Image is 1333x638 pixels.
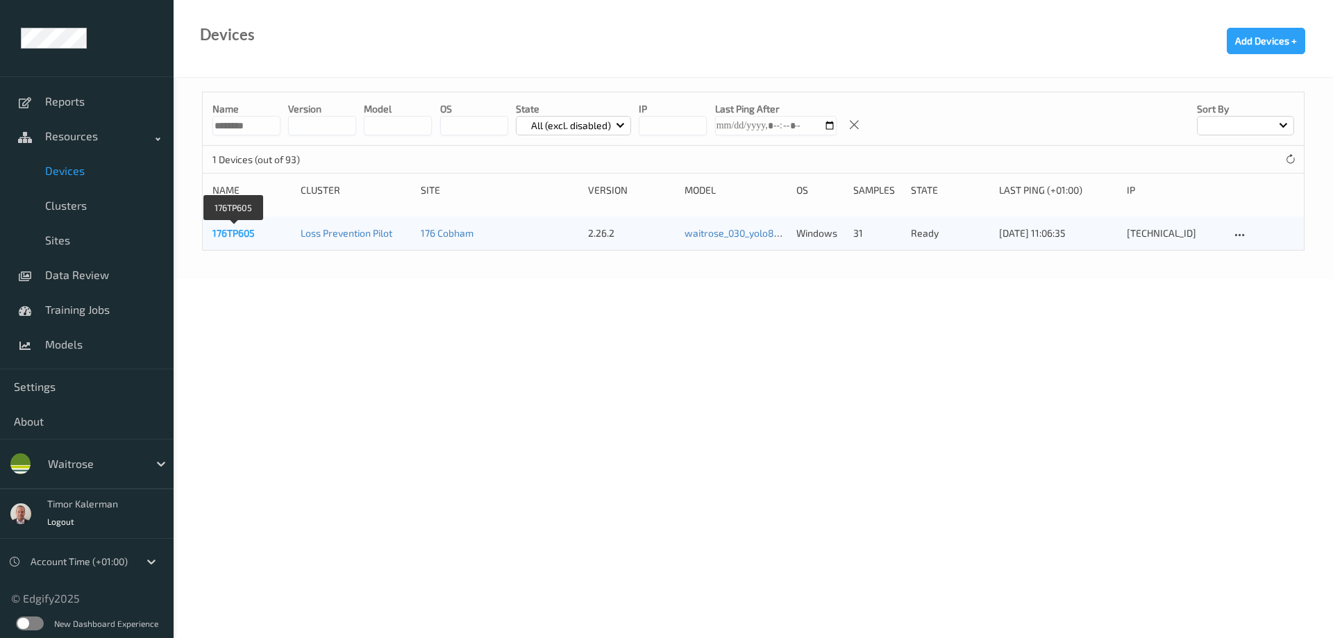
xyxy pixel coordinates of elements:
[288,102,356,116] p: version
[212,102,280,116] p: Name
[212,183,291,197] div: Name
[999,226,1117,240] div: [DATE] 11:06:35
[685,227,841,239] a: waitrose_030_yolo8n_384_9_07_25
[301,227,392,239] a: Loss Prevention Pilot
[1127,183,1221,197] div: ip
[440,102,508,116] p: OS
[639,102,707,116] p: IP
[1197,102,1294,116] p: Sort by
[212,153,317,167] p: 1 Devices (out of 93)
[588,183,675,197] div: version
[853,183,900,197] div: Samples
[212,227,255,239] a: 176TP605
[853,226,900,240] div: 31
[526,119,616,133] p: All (excl. disabled)
[796,183,844,197] div: OS
[364,102,432,116] p: model
[796,226,844,240] p: windows
[516,102,632,116] p: State
[715,102,837,116] p: Last Ping After
[911,226,989,240] p: ready
[588,226,675,240] div: 2.26.2
[421,227,473,239] a: 176 Cobham
[685,183,787,197] div: Model
[301,183,411,197] div: Cluster
[911,183,989,197] div: State
[1127,226,1221,240] div: [TECHNICAL_ID]
[421,183,578,197] div: Site
[1227,28,1305,54] button: Add Devices +
[999,183,1117,197] div: Last Ping (+01:00)
[200,28,255,42] div: Devices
